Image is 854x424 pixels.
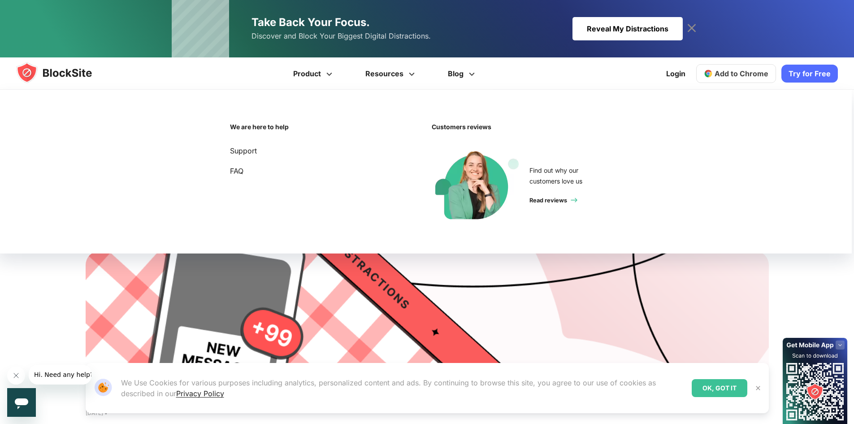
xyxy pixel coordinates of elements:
span: Discover and Block Your Biggest Digital Distractions. [251,30,431,43]
img: Cell Phone at the Dinner Table: Rude or Not? [86,251,769,403]
p: We Use Cookies for various purposes including analytics, personalized content and ads. By continu... [121,377,685,399]
a: Privacy Policy [176,389,224,398]
img: Close [754,385,762,392]
iframe: Message from company [29,365,91,385]
a: Read reviews [529,196,579,204]
span: Take Back Your Focus. [251,16,370,29]
a: FAQ [230,165,418,177]
div: Reveal My Distractions [572,17,683,40]
a: Resources [350,57,433,90]
img: chrome-icon.svg [704,69,713,78]
strong: We are here to help [230,123,289,131]
img: blocksite-icon.5d769676.svg [16,62,109,83]
strong: Customers reviews [432,123,491,131]
iframe: Button to launch messaging window [7,388,36,417]
a: Add to Chrome [696,64,776,83]
a: Try for Free [781,65,838,83]
button: Close [752,382,764,394]
iframe: Close message [7,367,25,385]
a: Support [230,145,418,157]
span: Add to Chrome [715,69,768,78]
a: Login [661,63,691,84]
div: OK, GOT IT [692,379,747,397]
div: Find out why our customers love us [529,165,609,187]
span: Hi. Need any help? [5,6,65,13]
a: Product [278,57,350,90]
span: Read reviews [521,197,579,204]
a: Blog [433,57,493,90]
